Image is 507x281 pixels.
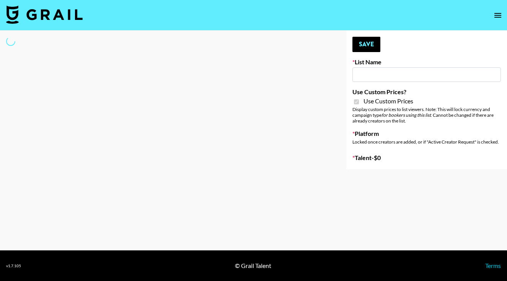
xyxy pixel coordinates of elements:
label: List Name [352,58,501,66]
a: Terms [485,262,501,269]
div: © Grail Talent [235,262,271,270]
div: v 1.7.105 [6,263,21,268]
label: Use Custom Prices? [352,88,501,96]
button: Save [352,37,380,52]
button: open drawer [490,8,505,23]
div: Display custom prices to list viewers. Note: This will lock currency and campaign type . Cannot b... [352,106,501,124]
div: Locked once creators are added, or if "Active Creator Request" is checked. [352,139,501,145]
em: for bookers using this list [381,112,431,118]
label: Talent - $ 0 [352,154,501,162]
img: Grail Talent [6,5,83,24]
label: Platform [352,130,501,137]
span: Use Custom Prices [364,97,413,105]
